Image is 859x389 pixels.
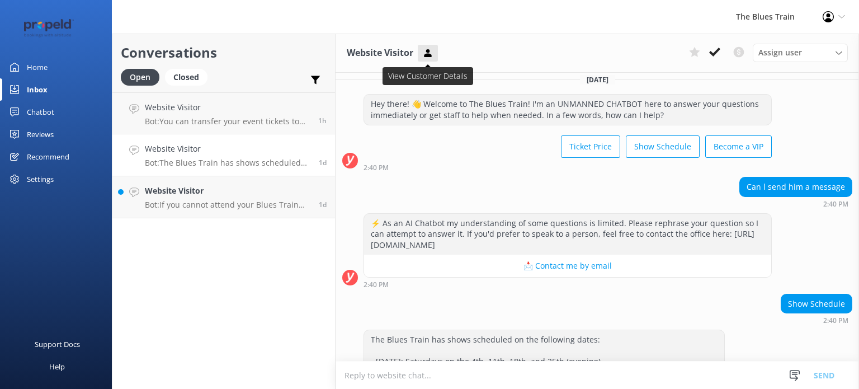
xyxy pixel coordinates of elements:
div: Help [49,355,65,378]
div: Oct 08 2025 02:40pm (UTC +11:00) Australia/Sydney [364,280,772,288]
div: Home [27,56,48,78]
div: ⚡ As an AI Chatbot my understanding of some questions is limited. Please rephrase your question s... [364,214,771,255]
img: 12-1677471078.png [17,19,81,38]
h4: Website Visitor [145,143,310,155]
strong: 2:40 PM [823,317,848,324]
a: Website VisitorBot:You can transfer your event tickets to another date within the same season. Pl... [112,92,335,134]
strong: 2:40 PM [364,282,389,288]
a: Open [121,71,165,83]
h3: Website Visitor [347,46,413,60]
h4: Website Visitor [145,101,310,114]
div: Hey there! 👋 Welcome to The Blues Train! I'm an UNMANNED CHATBOT here to answer your questions im... [364,95,771,124]
div: Recommend [27,146,69,168]
div: Chatbot [27,101,54,123]
a: Website VisitorBot:The Blues Train has shows scheduled on the following dates: - [DATE]: Saturday... [112,134,335,176]
div: Can l send him a message [740,177,852,196]
div: Oct 08 2025 02:40pm (UTC +11:00) Australia/Sydney [781,316,852,324]
span: Assign user [758,46,802,59]
button: Ticket Price [561,135,620,158]
strong: 2:40 PM [823,201,848,208]
div: Open [121,69,159,86]
div: Settings [27,168,54,190]
button: Show Schedule [626,135,700,158]
span: [DATE] [580,75,615,85]
div: Reviews [27,123,54,146]
span: Oct 08 2025 02:25pm (UTC +11:00) Australia/Sydney [319,200,327,209]
p: Bot: The Blues Train has shows scheduled on the following dates: - [DATE]: Saturdays on the 4th, ... [145,158,310,168]
div: Assign User [753,44,848,62]
button: Become a VIP [705,135,772,158]
p: Bot: You can transfer your event tickets to another date within the same season. Please contact o... [145,116,310,126]
div: Oct 08 2025 02:40pm (UTC +11:00) Australia/Sydney [739,200,852,208]
h2: Conversations [121,42,327,63]
div: Show Schedule [781,294,852,313]
div: Inbox [27,78,48,101]
h4: Website Visitor [145,185,310,197]
strong: 2:40 PM [364,165,389,171]
a: Closed [165,71,213,83]
span: Oct 08 2025 02:40pm (UTC +11:00) Australia/Sydney [319,158,327,167]
button: 📩 Contact me by email [364,255,771,277]
div: Support Docs [35,333,80,355]
a: Website VisitorBot:If you cannot attend your Blues Train show date, you may be able to transfer y... [112,176,335,218]
div: Oct 08 2025 02:40pm (UTC +11:00) Australia/Sydney [364,163,772,171]
p: Bot: If you cannot attend your Blues Train show date, you may be able to transfer your tickets to... [145,200,310,210]
div: Closed [165,69,207,86]
span: Oct 09 2025 01:55pm (UTC +11:00) Australia/Sydney [318,116,327,125]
